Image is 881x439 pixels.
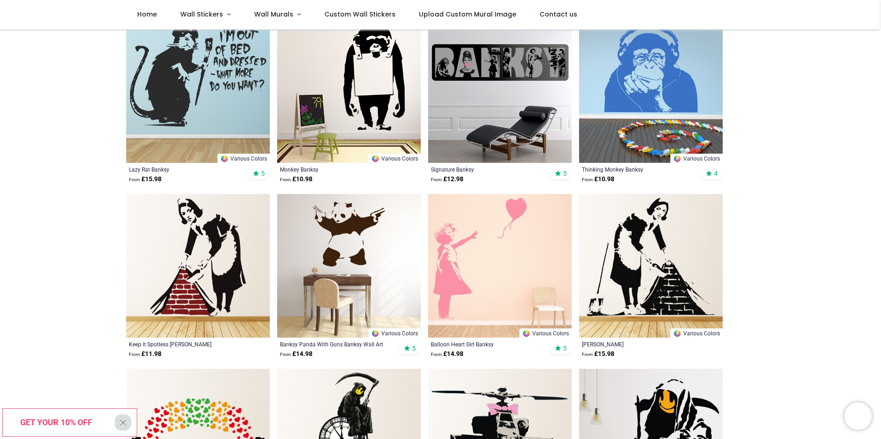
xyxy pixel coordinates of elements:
a: Thinking Monkey Banksy [582,166,692,173]
a: Lazy Rat Banksy [129,166,240,173]
strong: £ 11.98 [129,350,162,359]
a: [PERSON_NAME] [582,340,692,348]
strong: £ 10.98 [280,175,312,184]
a: Monkey Banksy [280,166,390,173]
img: Color Wheel [371,155,379,163]
span: From [280,177,291,182]
span: From [280,352,291,357]
img: Balloon Heart Girl Banksy Wall Sticker [428,194,572,338]
span: From [431,352,442,357]
a: Various Colors [368,154,421,163]
img: Color Wheel [371,329,379,338]
a: Various Colors [670,328,723,338]
span: From [582,177,593,182]
span: Wall Stickers [180,10,223,19]
span: 5 [412,344,416,352]
img: Color Wheel [220,155,229,163]
iframe: Brevo live chat [844,402,872,430]
a: Banksy Panda With Guns Banksy Wall Art [280,340,390,348]
img: Maid Banksy Wall Sticker [579,194,723,338]
img: Monkey Banksy Wall Sticker [277,19,421,163]
a: Various Colors [217,154,270,163]
span: From [129,352,140,357]
strong: £ 14.98 [431,350,463,359]
span: 5 [261,169,265,178]
span: Contact us [540,10,577,19]
a: Signature Banksy [431,166,541,173]
img: Color Wheel [673,155,681,163]
a: Various Colors [519,328,572,338]
span: From [431,177,442,182]
span: Custom Wall Stickers [324,10,396,19]
strong: £ 10.98 [582,175,614,184]
span: Upload Custom Mural Image [419,10,516,19]
img: Signature Banksy Wall Sticker [428,19,572,163]
span: Wall Murals [254,10,293,19]
a: Balloon Heart Girl Banksy [431,340,541,348]
span: From [129,177,140,182]
img: Lazy Rat Banksy Wall Sticker [126,19,270,163]
span: 4 [714,169,718,178]
strong: £ 14.98 [280,350,312,359]
strong: £ 15.98 [582,350,614,359]
img: Color Wheel [522,329,530,338]
span: 5 [563,169,567,178]
a: Keep It Spotless [PERSON_NAME] [129,340,240,348]
a: Various Colors [670,154,723,163]
img: Thinking Monkey Banksy Wall Sticker [579,19,723,163]
img: Color Wheel [673,329,681,338]
span: Home [137,10,157,19]
strong: £ 15.98 [129,175,162,184]
span: From [582,352,593,357]
a: Various Colors [368,328,421,338]
span: 5 [563,344,567,352]
img: Keep It Spotless Maid Banksy Wall Sticker [126,194,270,338]
img: Banksy Panda With Guns Wall Sticker Banksy Wall Art [277,194,421,338]
strong: £ 12.98 [431,175,463,184]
